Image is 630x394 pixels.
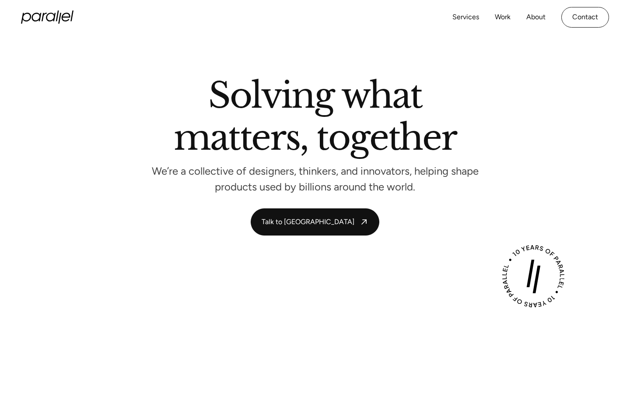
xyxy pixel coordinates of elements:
[495,11,511,24] a: Work
[21,11,73,24] a: home
[151,168,479,191] p: We’re a collective of designers, thinkers, and innovators, helping shape products used by billion...
[452,11,479,24] a: Services
[561,7,609,28] a: Contact
[174,78,456,158] h2: Solving what matters, together
[526,11,546,24] a: About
